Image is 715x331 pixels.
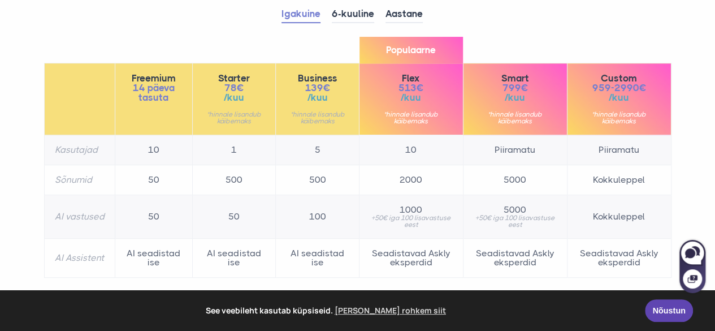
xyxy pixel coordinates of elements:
[286,74,349,83] span: Business
[463,239,567,278] td: Seadistavad Askly eksperdid
[332,6,374,23] a: 6-kuuline
[286,111,349,124] small: *hinnale lisandub käibemaks
[578,111,661,124] small: *hinnale lisandub käibemaks
[370,111,453,124] small: *hinnale lisandub käibemaks
[203,111,266,124] small: *hinnale lisandub käibemaks
[44,165,115,195] th: Sõnumid
[463,135,567,165] td: Piiramatu
[203,93,266,102] span: /kuu
[359,239,463,278] td: Seadistavad Askly eksperdid
[474,214,557,228] small: +50€ iga 100 lisavastuse eest
[385,6,423,23] a: Aastane
[370,83,453,93] span: 513€
[192,195,276,239] td: 50
[115,239,192,278] td: AI seadistad ise
[281,6,320,23] a: Igakuine
[44,239,115,278] th: AI Assistent
[276,195,359,239] td: 100
[115,165,192,195] td: 50
[370,93,453,102] span: /kuu
[370,74,453,83] span: Flex
[115,135,192,165] td: 10
[203,83,266,93] span: 78€
[678,238,707,294] iframe: Askly chat
[567,135,671,165] td: Piiramatu
[115,195,192,239] td: 50
[567,165,671,195] td: Kokkuleppel
[276,135,359,165] td: 5
[474,74,557,83] span: Smart
[578,74,661,83] span: Custom
[44,195,115,239] th: AI vastused
[474,93,557,102] span: /kuu
[578,93,661,102] span: /kuu
[16,302,637,319] span: See veebileht kasutab küpsiseid.
[474,111,557,124] small: *hinnale lisandub käibemaks
[359,165,463,195] td: 2000
[370,214,453,228] small: +50€ iga 100 lisavastuse eest
[578,212,661,221] span: Kokkuleppel
[370,205,453,214] span: 1000
[276,165,359,195] td: 500
[578,83,661,93] span: 959-2990€
[125,74,182,83] span: Freemium
[125,83,182,102] span: 14 päeva tasuta
[192,135,276,165] td: 1
[44,135,115,165] th: Kasutajad
[276,239,359,278] td: AI seadistad ise
[474,83,557,93] span: 799€
[463,165,567,195] td: 5000
[474,205,557,214] span: 5000
[192,165,276,195] td: 500
[203,74,266,83] span: Starter
[645,299,693,322] a: Nõustun
[333,302,448,319] a: learn more about cookies
[567,239,671,278] td: Seadistavad Askly eksperdid
[286,93,349,102] span: /kuu
[359,37,463,63] span: Populaarne
[192,239,276,278] td: AI seadistad ise
[359,135,463,165] td: 10
[286,83,349,93] span: 139€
